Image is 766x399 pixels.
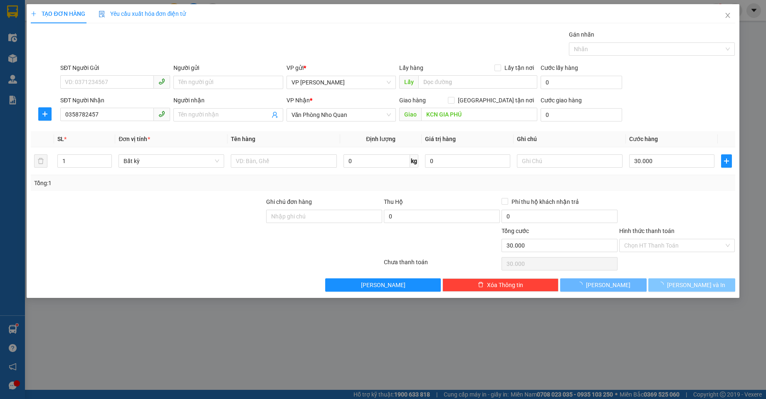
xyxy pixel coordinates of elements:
[34,154,47,168] button: delete
[99,10,186,17] span: Yêu cầu xuất hóa đơn điện tử
[487,280,523,290] span: Xóa Thông tin
[119,136,150,142] span: Đơn vị tính
[410,154,418,168] span: kg
[541,64,578,71] label: Cước lấy hàng
[292,109,391,121] span: Văn Phòng Nho Quan
[716,4,739,27] button: Close
[502,228,529,234] span: Tổng cước
[399,75,418,89] span: Lấy
[425,136,456,142] span: Giá trị hàng
[541,97,582,104] label: Cước giao hàng
[231,136,255,142] span: Tên hàng
[399,108,421,121] span: Giao
[31,11,37,17] span: plus
[501,63,537,72] span: Lấy tận nơi
[577,282,586,287] span: loading
[541,76,622,89] input: Cước lấy hàng
[724,12,731,19] span: close
[399,97,426,104] span: Giao hàng
[514,131,626,147] th: Ghi chú
[667,280,725,290] span: [PERSON_NAME] và In
[384,198,403,205] span: Thu Hộ
[158,111,165,117] span: phone
[421,108,537,121] input: Dọc đường
[60,63,170,72] div: SĐT Người Gửi
[173,63,283,72] div: Người gửi
[287,97,310,104] span: VP Nhận
[619,228,675,234] label: Hình thức thanh toán
[508,197,582,206] span: Phí thu hộ khách nhận trả
[272,112,278,118] span: user-add
[399,64,423,71] span: Lấy hàng
[569,31,594,38] label: Gán nhãn
[648,278,735,292] button: [PERSON_NAME] và In
[287,63,396,72] div: VP gửi
[39,111,51,117] span: plus
[60,96,170,105] div: SĐT Người Nhận
[266,210,382,223] input: Ghi chú đơn hàng
[560,278,647,292] button: [PERSON_NAME]
[721,154,732,168] button: plus
[34,178,296,188] div: Tổng: 1
[361,280,405,290] span: [PERSON_NAME]
[99,11,105,17] img: icon
[292,76,391,89] span: VP Nguyễn Quốc Trị
[266,198,312,205] label: Ghi chú đơn hàng
[722,158,731,164] span: plus
[442,278,558,292] button: deleteXóa Thông tin
[366,136,395,142] span: Định lượng
[541,108,622,121] input: Cước giao hàng
[158,78,165,85] span: phone
[629,136,658,142] span: Cước hàng
[38,107,52,121] button: plus
[31,10,85,17] span: TẠO ĐƠN HÀNG
[455,96,537,105] span: [GEOGRAPHIC_DATA] tận nơi
[586,280,630,290] span: [PERSON_NAME]
[658,282,667,287] span: loading
[124,155,219,167] span: Bất kỳ
[383,258,501,272] div: Chưa thanh toán
[517,154,623,168] input: Ghi Chú
[425,154,510,168] input: 0
[325,278,441,292] button: [PERSON_NAME]
[57,136,64,142] span: SL
[478,282,484,288] span: delete
[173,96,283,105] div: Người nhận
[231,154,336,168] input: VD: Bàn, Ghế
[418,75,537,89] input: Dọc đường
